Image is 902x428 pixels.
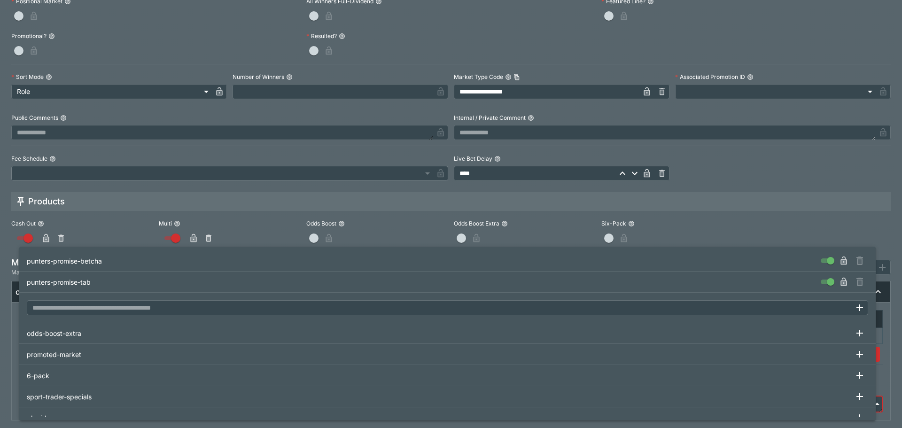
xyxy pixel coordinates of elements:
[27,256,817,266] span: punters-promise-betcha
[27,328,851,338] span: odds-boost-extra
[27,392,851,402] span: sport-trader-specials
[27,277,817,287] span: punters-promise-tab
[27,350,851,359] span: promoted-market
[851,252,868,269] span: Remove Tag
[27,371,851,381] span: 6-pack
[27,413,851,423] span: pk-video
[851,273,868,290] span: Remove Tag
